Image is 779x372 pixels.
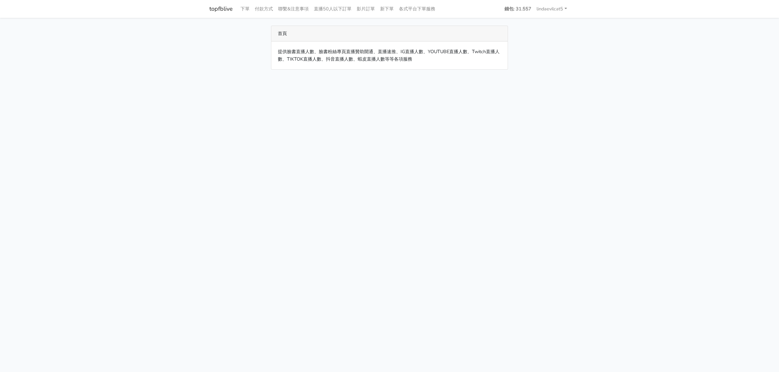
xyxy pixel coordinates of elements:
a: 新下單 [377,3,396,15]
div: 首頁 [271,26,508,41]
a: 各式平台下單服務 [396,3,438,15]
strong: 錢包: 31.557 [504,6,531,12]
a: 下單 [238,3,252,15]
a: 聯繫&注意事項 [276,3,311,15]
a: 付款方式 [252,3,276,15]
a: topfblive [209,3,233,15]
a: 錢包: 31.557 [502,3,534,15]
a: 影片訂單 [354,3,377,15]
div: 提供臉書直播人數、臉書粉絲專頁直播贊助開通、直播速推、IG直播人數、YOUTUBE直播人數、Twitch直播人數、TIKTOK直播人數、抖音直播人數、蝦皮直播人數等等各項服務 [271,41,508,69]
a: 直播50人以下訂單 [311,3,354,15]
a: lindaevilcat5 [534,3,570,15]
